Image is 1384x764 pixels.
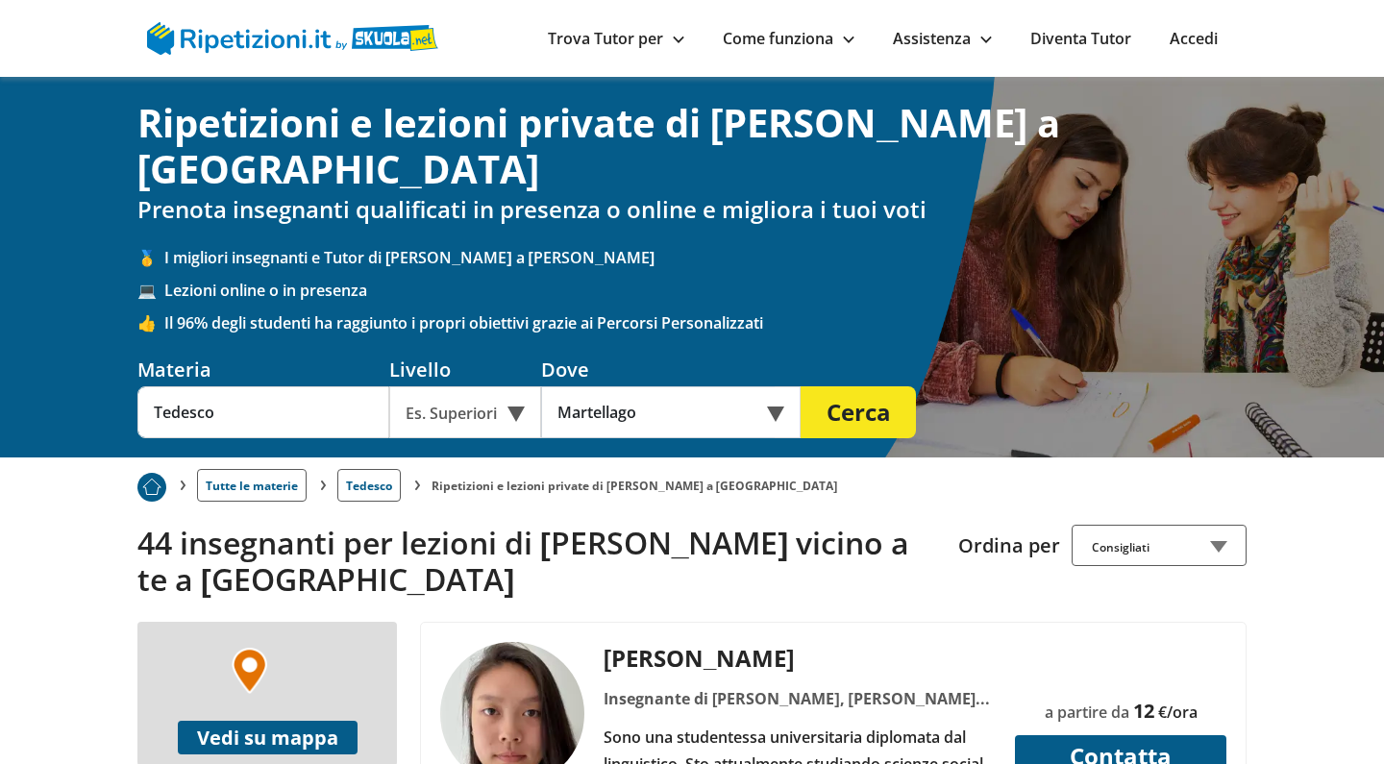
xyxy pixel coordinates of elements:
[137,196,1247,224] h2: Prenota insegnanti qualificati in presenza o online e migliora i tuoi voti
[597,685,1003,712] div: Insegnante di [PERSON_NAME], [PERSON_NAME] compiti, Francese, [DEMOGRAPHIC_DATA]
[597,642,1003,674] div: [PERSON_NAME]
[137,280,164,301] span: 💻
[137,357,389,382] div: Materia
[801,386,916,438] button: Cerca
[1045,702,1129,723] span: a partire da
[137,312,164,333] span: 👍
[541,386,775,438] input: Es. Indirizzo o CAP
[1158,702,1198,723] span: €/ora
[137,525,944,599] h2: 44 insegnanti per lezioni di [PERSON_NAME] vicino a te a [GEOGRAPHIC_DATA]
[137,473,166,502] img: Piu prenotato
[137,247,164,268] span: 🥇
[723,28,854,49] a: Come funziona
[164,312,1247,333] span: Il 96% degli studenti ha raggiunto i propri obiettivi grazie ai Percorsi Personalizzati
[548,28,684,49] a: Trova Tutor per
[178,721,358,754] button: Vedi su mappa
[541,357,801,382] div: Dove
[147,22,438,55] img: logo Skuola.net | Ripetizioni.it
[958,532,1060,558] label: Ordina per
[893,28,992,49] a: Assistenza
[1133,698,1154,724] span: 12
[389,386,541,438] div: Es. Superiori
[164,247,1247,268] span: I migliori insegnanti e Tutor di [PERSON_NAME] a [PERSON_NAME]
[197,469,307,502] a: Tutte le materie
[137,457,1247,502] nav: breadcrumb d-none d-tablet-block
[137,100,1247,192] h1: Ripetizioni e lezioni private di [PERSON_NAME] a [GEOGRAPHIC_DATA]
[389,357,541,382] div: Livello
[147,26,438,47] a: logo Skuola.net | Ripetizioni.it
[1030,28,1131,49] a: Diventa Tutor
[232,648,267,694] img: Marker
[432,478,837,494] li: Ripetizioni e lezioni private di [PERSON_NAME] a [GEOGRAPHIC_DATA]
[164,280,1247,301] span: Lezioni online o in presenza
[337,469,401,502] a: Tedesco
[137,386,389,438] input: Es. Matematica
[1170,28,1218,49] a: Accedi
[1072,525,1247,566] div: Consigliati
